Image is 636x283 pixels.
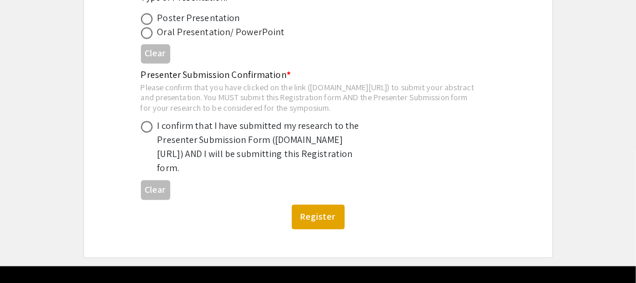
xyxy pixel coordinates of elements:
div: I confirm that I have submitted my research to the Presenter Submission Form ([DOMAIN_NAME][URL])... [157,119,363,175]
button: Register [292,204,345,229]
mat-label: Presenter Submission Confirmation [141,69,291,81]
button: Clear [141,44,170,63]
div: Please confirm that you have clicked on the link ([DOMAIN_NAME][URL]) to submit your abstract and... [141,82,477,113]
div: Poster Presentation [157,11,240,25]
div: Oral Presentation/ PowerPoint [157,25,285,39]
button: Clear [141,180,170,199]
iframe: Chat [9,230,50,274]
